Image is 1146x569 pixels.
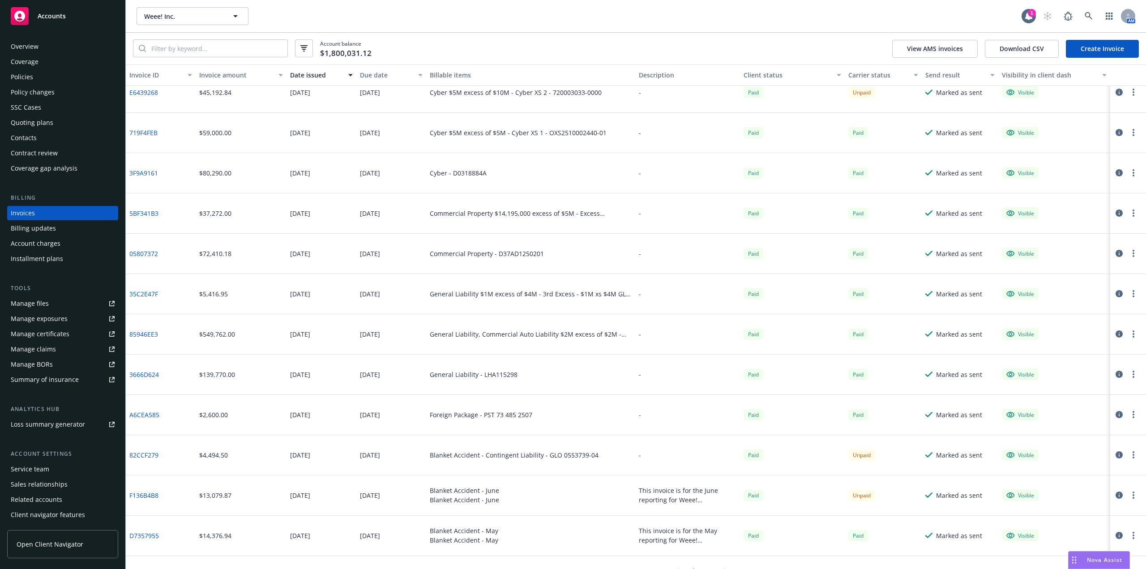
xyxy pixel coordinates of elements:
[7,372,118,387] a: Summary of insurance
[744,490,763,501] div: Paid
[290,491,310,500] div: [DATE]
[639,486,736,505] div: This invoice is for the June reporting for Weee! [MEDICAL_DATA] Policies for both CA and All Othe...
[936,370,982,379] div: Marked as sent
[11,372,79,387] div: Summary of insurance
[430,289,632,299] div: General Liability $1M excess of $4M - 3rd Excess - $1M xs $4M GL SPECIFIC LOCATIONS ONLY - 010038...
[845,64,922,86] button: Carrier status
[11,342,56,356] div: Manage claims
[430,70,632,80] div: Billable items
[290,249,310,258] div: [DATE]
[290,370,310,379] div: [DATE]
[936,168,982,178] div: Marked as sent
[146,40,287,57] input: Filter by keyword...
[7,236,118,251] a: Account charges
[744,449,763,461] div: Paid
[1006,290,1034,298] div: Visible
[360,249,380,258] div: [DATE]
[11,477,68,492] div: Sales relationships
[11,131,37,145] div: Contacts
[290,410,310,419] div: [DATE]
[1006,88,1034,96] div: Visible
[1066,40,1139,58] a: Create Invoice
[639,410,641,419] div: -
[744,248,763,259] div: Paid
[925,70,985,80] div: Send result
[11,312,68,326] div: Manage exposures
[129,289,158,299] a: 35C2E47F
[11,327,69,341] div: Manage certificates
[290,70,343,80] div: Date issued
[744,288,763,299] div: Paid
[290,88,310,97] div: [DATE]
[848,167,868,179] span: Paid
[320,40,372,57] span: Account balance
[129,70,182,80] div: Invoice ID
[7,508,118,522] a: Client navigator features
[290,329,310,339] div: [DATE]
[199,289,228,299] div: $5,416.95
[848,288,868,299] div: Paid
[848,248,868,259] span: Paid
[7,146,118,160] a: Contract review
[290,531,310,540] div: [DATE]
[1006,491,1034,499] div: Visible
[744,409,763,420] div: Paid
[639,370,641,379] div: -
[744,87,763,98] div: Paid
[7,405,118,414] div: Analytics hub
[985,40,1059,58] button: Download CSV
[430,450,599,460] div: Blanket Accident - Contingent Liability - GLO 0553739-04
[11,462,49,476] div: Service team
[430,329,632,339] div: General Liability, Commercial Auto Liability $2M excess of $2M - 2nd Excess - $2M xs $2M - UX0000...
[7,70,118,84] a: Policies
[639,450,641,460] div: -
[290,289,310,299] div: [DATE]
[639,329,641,339] div: -
[430,168,487,178] div: Cyber - D0318884A
[639,249,641,258] div: -
[744,167,763,179] span: Paid
[1006,209,1034,217] div: Visible
[11,417,85,432] div: Loss summary generator
[848,329,868,340] div: Paid
[430,486,499,495] div: Blanket Accident - June
[7,357,118,372] a: Manage BORs
[199,88,231,97] div: $45,192.84
[7,296,118,311] a: Manage files
[360,370,380,379] div: [DATE]
[744,208,763,219] span: Paid
[7,85,118,99] a: Policy changes
[1006,531,1034,539] div: Visible
[11,508,85,522] div: Client navigator features
[129,370,159,379] a: 3666D624
[129,88,158,97] a: E6439268
[11,146,58,160] div: Contract review
[7,327,118,341] a: Manage certificates
[430,535,498,545] div: Blanket Accident - May
[11,55,38,69] div: Coverage
[936,209,982,218] div: Marked as sent
[1006,249,1034,257] div: Visible
[744,530,763,541] div: Paid
[744,70,831,80] div: Client status
[356,64,426,86] button: Due date
[129,249,158,258] a: 05807372
[199,410,228,419] div: $2,600.00
[635,64,740,86] button: Description
[430,526,498,535] div: Blanket Accident - May
[7,4,118,29] a: Accounts
[11,221,56,235] div: Billing updates
[290,128,310,137] div: [DATE]
[139,45,146,52] svg: Search
[936,531,982,540] div: Marked as sent
[11,161,77,175] div: Coverage gap analysis
[360,128,380,137] div: [DATE]
[848,208,868,219] div: Paid
[848,70,908,80] div: Carrier status
[17,539,83,549] span: Open Client Navigator
[11,492,62,507] div: Related accounts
